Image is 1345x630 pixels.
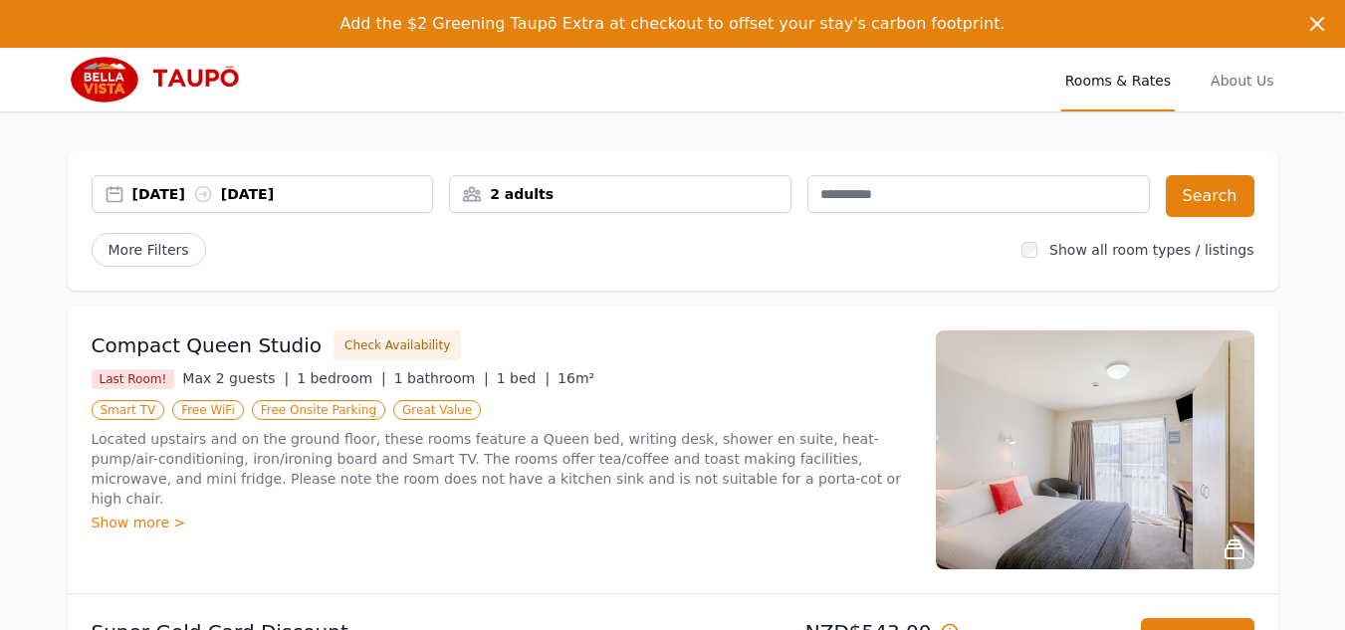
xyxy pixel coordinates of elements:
span: Last Room! [92,369,175,389]
span: 1 bedroom | [297,370,386,386]
button: Check Availability [334,330,461,360]
h3: Compact Queen Studio [92,331,323,359]
span: Free Onsite Parking [252,400,385,420]
p: Located upstairs and on the ground floor, these rooms feature a Queen bed, writing desk, shower e... [92,429,912,509]
a: About Us [1207,48,1277,111]
div: 2 adults [450,184,790,204]
span: 16m² [558,370,594,386]
div: Show more > [92,513,912,532]
span: Add the $2 Greening Taupō Extra at checkout to offset your stay's carbon footprint. [339,14,1005,33]
span: More Filters [92,233,206,267]
span: 1 bed | [497,370,550,386]
span: 1 bathroom | [394,370,489,386]
img: Bella Vista Taupo [68,56,260,104]
div: [DATE] [DATE] [132,184,433,204]
span: Smart TV [92,400,165,420]
span: Great Value [393,400,481,420]
span: Free WiFi [172,400,244,420]
a: Rooms & Rates [1061,48,1175,111]
button: Search [1166,175,1254,217]
span: Max 2 guests | [182,370,289,386]
label: Show all room types / listings [1049,242,1253,258]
